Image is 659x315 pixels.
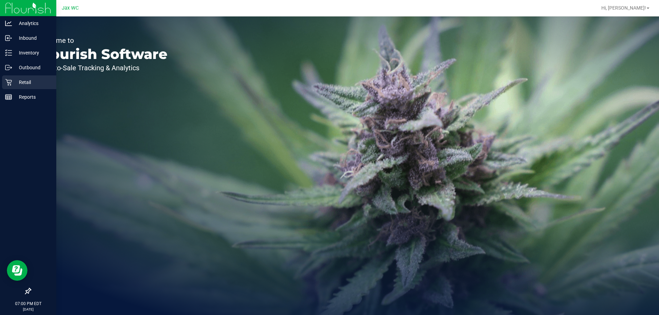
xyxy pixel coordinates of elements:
[3,301,53,307] p: 07:00 PM EDT
[3,307,53,312] p: [DATE]
[12,63,53,72] p: Outbound
[5,79,12,86] inline-svg: Retail
[12,93,53,101] p: Reports
[12,49,53,57] p: Inventory
[12,34,53,42] p: Inbound
[601,5,646,11] span: Hi, [PERSON_NAME]!
[5,20,12,27] inline-svg: Analytics
[5,94,12,100] inline-svg: Reports
[5,35,12,41] inline-svg: Inbound
[5,64,12,71] inline-svg: Outbound
[37,64,167,71] p: Seed-to-Sale Tracking & Analytics
[12,19,53,27] p: Analytics
[7,260,27,281] iframe: Resource center
[37,47,167,61] p: Flourish Software
[12,78,53,86] p: Retail
[5,49,12,56] inline-svg: Inventory
[37,37,167,44] p: Welcome to
[62,5,79,11] span: Jax WC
